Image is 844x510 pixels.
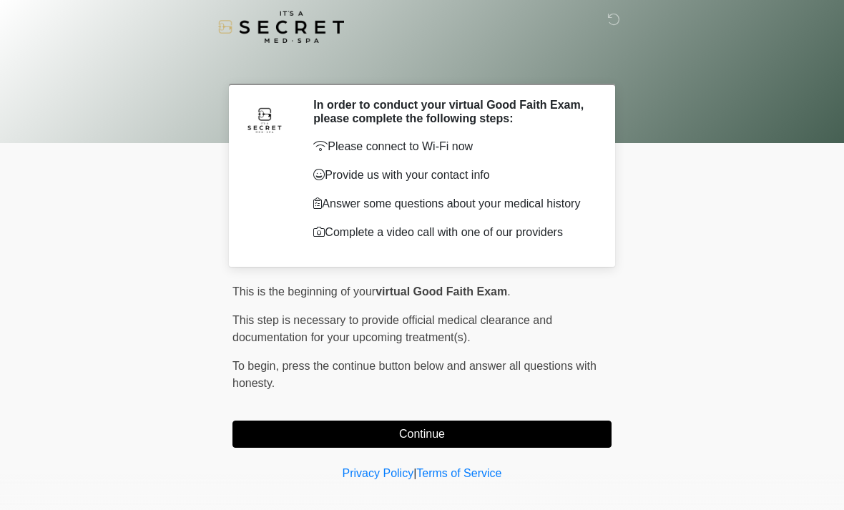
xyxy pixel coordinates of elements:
p: Complete a video call with one of our providers [313,224,590,241]
img: Agent Avatar [243,98,286,141]
span: . [507,285,510,298]
img: It's A Secret Med Spa Logo [218,11,344,43]
a: Privacy Policy [343,467,414,479]
h1: ‎ ‎ [222,52,622,78]
button: Continue [232,421,612,448]
a: Terms of Service [416,467,501,479]
p: Answer some questions about your medical history [313,195,590,212]
strong: virtual Good Faith Exam [376,285,507,298]
span: This is the beginning of your [232,285,376,298]
span: press the continue button below and answer all questions with honesty. [232,360,597,389]
p: Provide us with your contact info [313,167,590,184]
p: Please connect to Wi-Fi now [313,138,590,155]
h2: In order to conduct your virtual Good Faith Exam, please complete the following steps: [313,98,590,125]
span: This step is necessary to provide official medical clearance and documentation for your upcoming ... [232,314,552,343]
span: To begin, [232,360,282,372]
a: | [413,467,416,479]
